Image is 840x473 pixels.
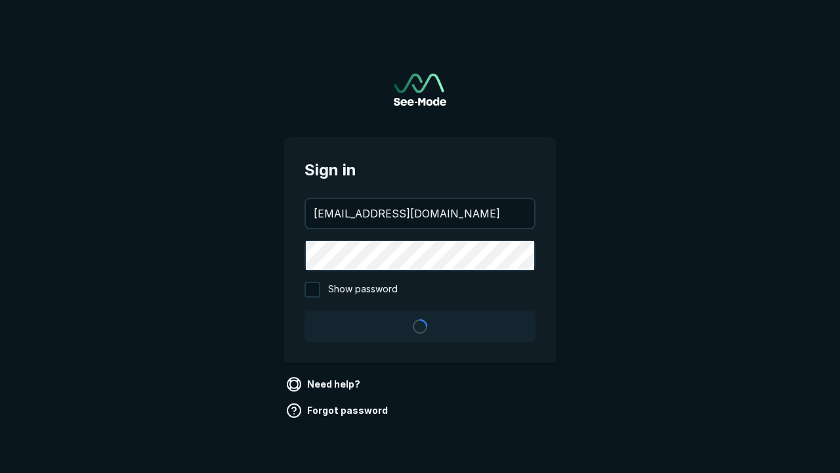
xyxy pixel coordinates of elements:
a: Go to sign in [394,74,446,106]
a: Need help? [283,374,366,395]
span: Show password [328,282,398,298]
input: your@email.com [306,199,534,228]
img: See-Mode Logo [394,74,446,106]
span: Sign in [304,158,535,182]
a: Forgot password [283,400,393,421]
